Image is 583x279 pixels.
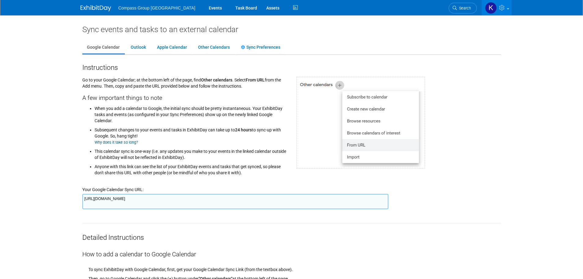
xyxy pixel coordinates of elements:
[296,77,425,169] img: Google Calendar screen shot for adding external calendar
[80,5,111,11] img: ExhibitDay
[82,179,501,193] div: Your Google Calendar Sync URL:
[193,42,234,53] a: Other Calendars
[82,194,388,209] textarea: [URL][DOMAIN_NAME]
[88,259,501,273] div: To sync ExhibitDay with Google Calendar, first, get your Google Calendar Sync Link (from the text...
[457,6,471,10] span: Search
[82,61,501,72] div: Instructions
[82,242,501,259] div: How to add a calendar to Google Calendar
[485,2,497,14] img: Krystal Dupuis
[82,42,124,53] a: Google Calendar
[246,77,265,82] span: From URL
[78,72,292,179] div: Go to your Google Calendar; at the bottom left of the page, find . Select from the Add menu. Then...
[95,140,138,145] a: Why does it take so long?
[95,160,287,176] li: Anyone with this link can see the list of your ExhibitDay events and tasks that get synced, so pl...
[82,223,501,242] div: Detailed Instructions
[235,127,252,132] span: 24 hours
[95,145,287,160] li: This calendar sync is one-way (i.e. any updates you make to your events in the linked calendar ou...
[82,89,287,102] div: A few important things to note
[152,42,192,53] a: Apple Calendar
[82,25,501,34] div: Sync events and tasks to an external calendar
[95,124,287,145] li: Subsequent changes to your events and tasks in ExhibitDay can take up to to sync-up with Google. ...
[201,77,232,82] span: Other calendars
[449,3,477,13] a: Search
[118,6,196,10] span: Compass Group [GEOGRAPHIC_DATA]
[126,42,151,53] a: Outlook
[236,42,285,53] a: Sync Preferences
[95,104,287,124] li: When you add a calendar to Google, the initial sync should be pretty instantaneous. Your ExhibitD...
